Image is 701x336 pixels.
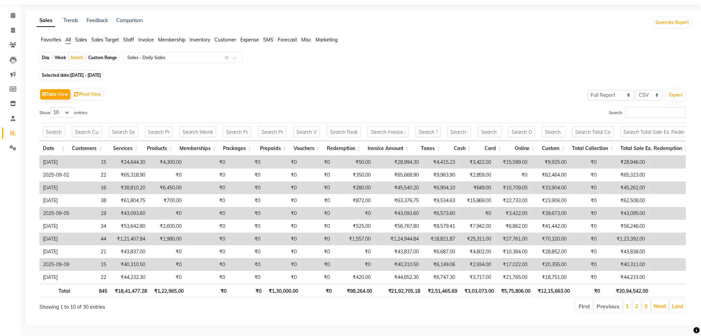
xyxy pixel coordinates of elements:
[574,284,604,297] th: ₹0
[654,18,691,27] button: Generate Report
[600,194,649,207] td: ₹62,508.00
[672,302,684,309] a: Last
[73,245,110,258] td: 21
[459,233,495,245] td: ₹25,311.00
[300,181,333,194] td: ₹0
[609,107,686,118] label: Search:
[333,245,374,258] td: ₹0
[416,127,440,137] input: Search Taxes
[570,233,600,245] td: ₹0
[374,258,422,271] td: ₹40,310.50
[600,207,649,220] td: ₹43,095.00
[374,271,422,284] td: ₹44,652.30
[531,181,570,194] td: ₹33,904.00
[74,284,111,297] th: 845
[110,245,149,258] td: ₹43,837.00
[459,207,495,220] td: ₹0
[50,107,74,118] select: Showentries
[604,284,652,297] th: ₹20,94,542.00
[73,156,110,169] td: 15
[149,194,185,207] td: ₹700.00
[179,127,216,137] input: Search Memberships
[264,169,300,181] td: ₹0
[72,127,102,137] input: Search Customers
[105,141,141,156] th: Services: activate to sort column ascending
[570,156,600,169] td: ₹0
[459,258,495,271] td: ₹2,934.00
[495,245,531,258] td: ₹10,384.00
[149,245,185,258] td: ₹0
[185,245,229,258] td: ₹0
[110,156,149,169] td: ₹24,644.30
[374,169,422,181] td: ₹65,668.90
[333,258,374,271] td: ₹0
[531,169,570,181] td: ₹62,464.00
[149,220,185,233] td: ₹2,600.00
[542,127,565,137] input: Search Custom
[264,220,300,233] td: ₹0
[68,141,105,156] th: Customers: activate to sort column ascending
[110,258,149,271] td: ₹40,310.50
[73,233,110,245] td: 44
[531,271,570,284] td: ₹18,751.00
[110,194,149,207] td: ₹61,804.75
[495,194,531,207] td: ₹22,733.00
[185,156,229,169] td: ₹0
[229,194,264,207] td: ₹0
[214,37,236,43] span: Customer
[176,141,220,156] th: Memberships: activate to sort column ascending
[368,127,409,137] input: Search Invoice Amount
[39,233,73,245] td: [DATE]
[300,233,333,245] td: ₹0
[229,271,264,284] td: ₹0
[73,194,110,207] td: 38
[86,17,108,24] a: Feedback
[570,271,600,284] td: ₹0
[149,169,185,181] td: ₹0
[264,258,300,271] td: ₹0
[158,37,185,43] span: Membership
[374,245,422,258] td: ₹43,837.00
[654,302,666,309] a: Next
[39,299,303,311] div: Showing 1 to 10 of 30 entries
[240,37,259,43] span: Expense
[145,127,173,137] input: Search Products
[495,207,531,220] td: ₹3,422.00
[39,169,73,181] td: 2025-09-02
[185,194,229,207] td: ₹0
[300,220,333,233] td: ₹0
[570,220,600,233] td: ₹0
[364,141,412,156] th: Invoice Amount: activate to sort column ascending
[225,54,231,62] span: Clear all
[333,220,374,233] td: ₹525.00
[149,207,185,220] td: ₹0
[335,284,376,297] th: ₹98,264.00
[278,37,297,43] span: Forecast
[666,89,685,101] button: Export
[459,169,495,181] td: ₹2,859.00
[264,271,300,284] td: ₹0
[333,181,374,194] td: ₹280.00
[448,127,471,137] input: Search Cash
[422,245,459,258] td: ₹6,687.00
[333,233,374,245] td: ₹1,557.00
[149,233,185,245] td: ₹1,980.00
[539,141,569,156] th: Custom: activate to sort column ascending
[229,233,264,245] td: ₹0
[422,233,459,245] td: ₹18,821.87
[315,37,338,43] span: Marketing
[459,156,495,169] td: ₹3,422.00
[570,181,600,194] td: ₹0
[495,233,531,245] td: ₹27,761.00
[91,37,119,43] span: Sales Target
[63,17,78,24] a: Trends
[333,156,374,169] td: ₹50.00
[39,245,73,258] td: [DATE]
[185,169,229,181] td: ₹0
[600,271,649,284] td: ₹44,233.00
[264,181,300,194] td: ₹0
[495,181,531,194] td: ₹10,709.00
[111,284,150,297] th: ₹18,41,477.28
[600,220,649,233] td: ₹56,246.00
[570,207,600,220] td: ₹0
